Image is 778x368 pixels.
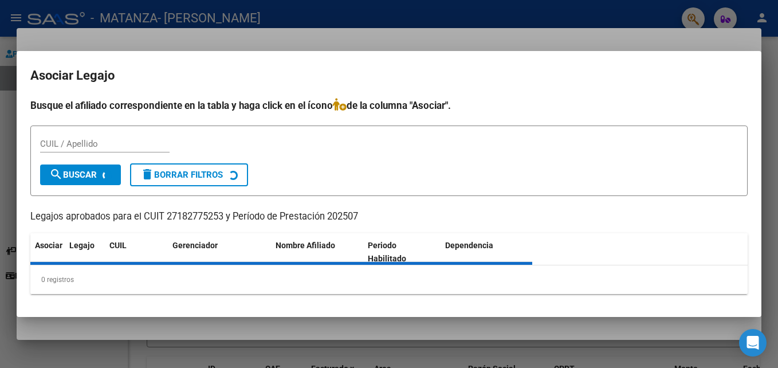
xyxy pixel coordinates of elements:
button: Borrar Filtros [130,163,248,186]
datatable-header-cell: Dependencia [441,233,533,271]
datatable-header-cell: Nombre Afiliado [271,233,363,271]
span: Borrar Filtros [140,170,223,180]
span: Nombre Afiliado [276,241,335,250]
span: Legajo [69,241,95,250]
datatable-header-cell: CUIL [105,233,168,271]
span: Buscar [49,170,97,180]
p: Legajos aprobados para el CUIT 27182775253 y Período de Prestación 202507 [30,210,748,224]
span: Asociar [35,241,62,250]
span: Dependencia [445,241,493,250]
span: Gerenciador [172,241,218,250]
h4: Busque el afiliado correspondiente en la tabla y haga click en el ícono de la columna "Asociar". [30,98,748,113]
div: Open Intercom Messenger [739,329,767,357]
mat-icon: search [49,167,63,181]
datatable-header-cell: Periodo Habilitado [363,233,441,271]
datatable-header-cell: Legajo [65,233,105,271]
span: Periodo Habilitado [368,241,406,263]
button: Buscar [40,165,121,185]
span: CUIL [109,241,127,250]
h2: Asociar Legajo [30,65,748,87]
div: 0 registros [30,265,748,294]
datatable-header-cell: Asociar [30,233,65,271]
mat-icon: delete [140,167,154,181]
datatable-header-cell: Gerenciador [168,233,271,271]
